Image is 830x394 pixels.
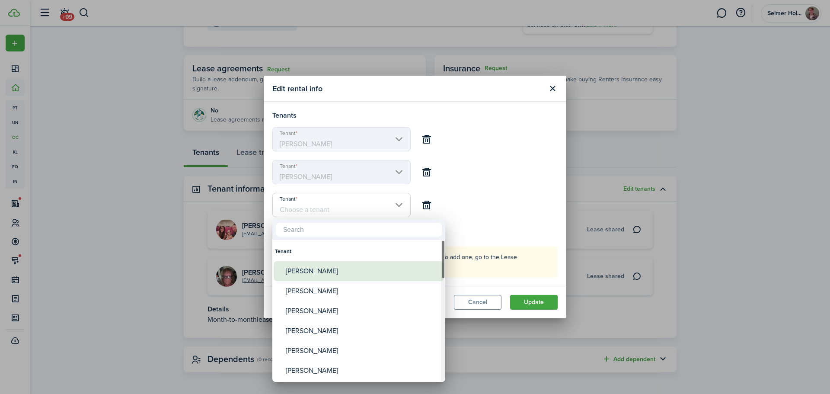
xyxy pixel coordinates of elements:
div: Tenant [275,241,443,261]
div: [PERSON_NAME] [286,321,439,341]
div: [PERSON_NAME] [286,341,439,361]
mbsc-wheel: Tenant [272,240,445,382]
div: [PERSON_NAME] [286,361,439,381]
input: Search [276,223,442,237]
div: [PERSON_NAME] [286,301,439,321]
div: [PERSON_NAME] [286,281,439,301]
div: [PERSON_NAME] [286,261,439,281]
